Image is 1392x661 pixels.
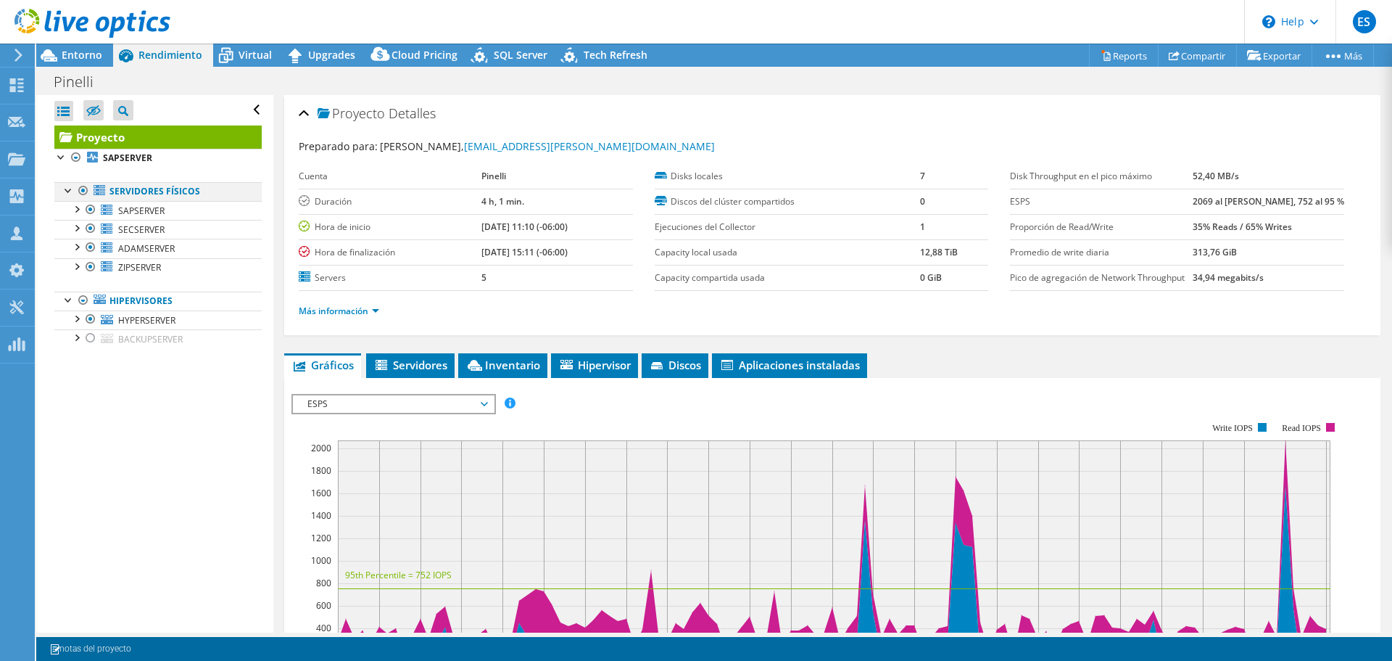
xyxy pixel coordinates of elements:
span: Servidores [373,358,447,372]
text: 600 [316,599,331,612]
a: Hipervisores [54,292,262,311]
h1: Pinelli [47,74,116,90]
label: Ejecuciones del Collector [655,220,921,234]
span: BACKUPSERVER [118,333,183,345]
a: Más [1312,44,1374,67]
span: Discos [649,358,701,372]
a: BACKUPSERVER [54,329,262,348]
b: 12,88 TiB [920,246,958,258]
b: 2069 al [PERSON_NAME], 752 al 95 % [1193,195,1344,208]
label: Hora de inicio [299,220,481,234]
text: 400 [316,622,331,634]
label: Promedio de write diaria [1010,245,1192,260]
b: Pinelli [481,170,506,182]
b: 52,40 MB/s [1193,170,1239,182]
span: SQL Server [494,48,547,62]
text: Write IOPS [1212,423,1253,433]
span: SAPSERVER [118,205,165,217]
span: HYPERSERVER [118,314,175,327]
span: Proyecto [318,107,385,121]
span: Tech Refresh [584,48,647,62]
label: Disks locales [655,169,921,184]
label: Duración [299,194,481,209]
span: ES [1353,10,1376,33]
a: Compartir [1158,44,1237,67]
span: SECSERVER [118,223,165,236]
span: Inventario [465,358,540,372]
span: Entorno [62,48,102,62]
span: Aplicaciones instaladas [719,358,860,372]
label: Capacity local usada [655,245,921,260]
text: 2000 [311,442,331,454]
b: 34,94 megabits/s [1193,271,1264,284]
span: Hipervisor [558,358,631,372]
span: Detalles [389,104,436,122]
a: Servidores físicos [54,182,262,201]
b: 7 [920,170,925,182]
b: [DATE] 15:11 (-06:00) [481,246,568,258]
b: [DATE] 11:10 (-06:00) [481,221,568,233]
a: HYPERSERVER [54,311,262,329]
text: Read IOPS [1283,423,1322,433]
a: notas del proyecto [39,640,141,658]
a: SAPSERVER [54,149,262,168]
label: Cuenta [299,169,481,184]
label: ESPS [1010,194,1192,209]
text: 1800 [311,464,331,477]
span: [PERSON_NAME], [380,139,715,153]
b: 35% Reads / 65% Writes [1193,221,1292,233]
a: [EMAIL_ADDRESS][PERSON_NAME][DOMAIN_NAME] [464,139,715,153]
a: Exportar [1236,44,1312,67]
text: 95th Percentile = 752 IOPS [345,569,452,581]
text: 800 [316,577,331,589]
text: 1400 [311,509,331,522]
label: Servers [299,271,481,285]
label: Disk Throughput en el pico máximo [1010,169,1192,184]
b: 0 GiB [920,271,942,284]
b: 0 [920,195,925,208]
span: Rendimiento [138,48,202,62]
label: Proporción de Read/Write [1010,220,1192,234]
b: 5 [481,271,486,284]
span: ESPS [300,395,486,413]
label: Pico de agregación de Network Throughput [1010,271,1192,285]
b: 313,76 GiB [1193,246,1237,258]
a: Proyecto [54,126,262,149]
a: ADAMSERVER [54,239,262,258]
span: Cloud Pricing [391,48,457,62]
span: Virtual [239,48,272,62]
span: Gráficos [291,358,354,372]
label: Hora de finalización [299,245,481,260]
a: ZIPSERVER [54,258,262,277]
span: Upgrades [308,48,355,62]
label: Discos del clúster compartidos [655,194,921,209]
span: ADAMSERVER [118,242,175,255]
a: Más información [299,305,379,317]
b: SAPSERVER [103,152,152,164]
label: Preparado para: [299,139,378,153]
b: 1 [920,221,925,233]
a: SAPSERVER [54,201,262,220]
text: 1200 [311,532,331,544]
text: 1600 [311,487,331,499]
a: SECSERVER [54,220,262,239]
a: Reports [1089,44,1159,67]
svg: \n [1262,15,1275,28]
label: Capacity compartida usada [655,271,921,285]
b: 4 h, 1 min. [481,195,524,208]
span: ZIPSERVER [118,261,161,274]
text: 1000 [311,554,331,567]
